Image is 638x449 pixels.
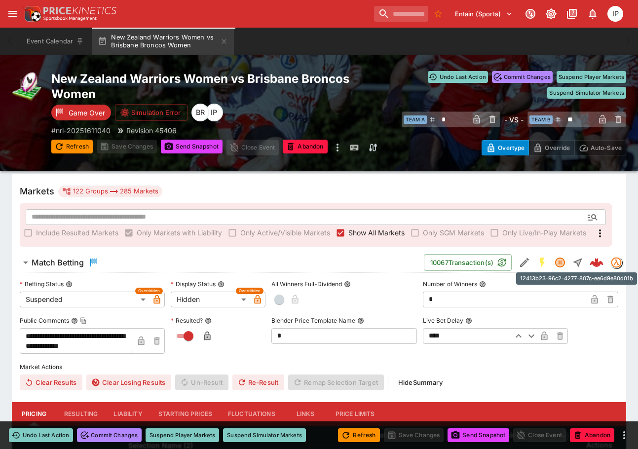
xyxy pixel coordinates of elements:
button: Resulted? [205,317,212,324]
button: Auto-Save [574,140,626,155]
button: Event Calendar [21,28,90,55]
button: All Winners Full-Dividend [344,281,351,288]
p: Number of Winners [423,280,477,288]
span: Team A [404,115,427,124]
button: Commit Changes [492,71,553,83]
button: Live Bet Delay [465,317,472,324]
button: Undo Last Action [428,71,488,83]
button: No Bookmarks [430,6,446,22]
button: Send Snapshot [448,428,509,442]
span: Show All Markets [348,227,405,238]
span: Mark an event as closed and abandoned. [570,429,614,439]
button: Clear Results [20,374,82,390]
button: Pricing [12,402,56,426]
span: Include Resulted Markets [36,227,118,238]
button: Links [283,402,328,426]
button: Abandon [283,140,327,153]
h6: Match Betting [32,258,84,268]
button: Betting Status [66,281,73,288]
input: search [374,6,428,22]
button: Straight [569,254,587,271]
button: Starting Prices [150,402,220,426]
span: Only Markets with Liability [137,227,222,238]
p: Revision 45406 [126,125,177,136]
button: Abandon [570,428,614,442]
button: Number of Winners [479,281,486,288]
button: Suspend Simulator Markets [223,428,306,442]
button: 10067Transaction(s) [424,254,512,271]
button: New Zealand Warriors Women vs Brisbane Broncos Women [92,28,234,55]
span: Overridden [239,288,261,294]
button: Isaac Plummer [604,3,626,25]
div: Isaac Plummer [205,104,223,121]
button: Price Limits [328,402,383,426]
p: Betting Status [20,280,64,288]
div: tradingmodel [610,257,622,268]
button: Documentation [563,5,581,23]
button: Select Tenant [449,6,519,22]
p: Public Comments [20,316,69,325]
div: Start From [482,140,626,155]
button: Simulation Error [115,104,188,121]
button: Notifications [584,5,601,23]
span: Only Active/Visible Markets [240,227,330,238]
p: Override [545,143,570,153]
button: more [332,140,343,155]
img: logo-cerberus--red.svg [590,256,603,269]
button: Liability [106,402,150,426]
button: SGM Enabled [533,254,551,271]
button: more [618,429,630,441]
h6: - VS - [504,114,524,125]
button: Override [528,140,574,155]
img: PriceKinetics [43,7,116,14]
svg: More [594,227,606,239]
button: Refresh [51,140,93,153]
img: Sportsbook Management [43,16,97,21]
label: Market Actions [20,360,618,374]
button: Match Betting [12,253,424,272]
button: Commit Changes [77,428,142,442]
button: Suspend Player Markets [146,428,219,442]
button: Open [584,208,601,226]
button: Re-Result [232,374,284,390]
button: Blender Price Template Name [357,317,364,324]
span: Only Live/In-Play Markets [502,227,586,238]
div: Suspended [20,292,149,307]
button: Display Status [218,281,225,288]
div: Hidden [171,292,250,307]
div: 12413b23-96c2-4277-807c-ee6d9e80d01b [590,256,603,269]
button: Toggle light/dark mode [542,5,560,23]
button: Undo Last Action [9,428,73,442]
div: Ben Raymond [191,104,209,121]
button: Suspended [551,254,569,271]
div: 12413b23-96c2-4277-807c-ee6d9e80d01b [516,272,637,285]
button: Edit Detail [516,254,533,271]
img: tradingmodel [611,257,622,268]
button: Fluctuations [220,402,283,426]
button: Clear Losing Results [86,374,171,390]
button: Connected to PK [522,5,539,23]
span: Team B [529,115,553,124]
img: rugby_league.png [12,71,43,103]
a: 12413b23-96c2-4277-807c-ee6d9e80d01b [587,253,606,272]
button: Suspend Simulator Markets [547,87,626,99]
div: 122 Groups 285 Markets [62,186,158,197]
span: Overridden [138,288,160,294]
button: Resulting [56,402,106,426]
button: Suspend Player Markets [557,71,626,83]
p: Resulted? [171,316,203,325]
button: HideSummary [392,374,449,390]
span: Un-Result [175,374,228,390]
img: PriceKinetics Logo [22,4,41,24]
svg: Suspended [554,257,566,268]
p: Blender Price Template Name [271,316,355,325]
span: Mark an event as closed and abandoned. [283,141,327,151]
button: Send Snapshot [161,140,223,153]
p: Auto-Save [591,143,622,153]
h2: Copy To Clipboard [51,71,387,102]
div: Isaac Plummer [607,6,623,22]
button: open drawer [4,5,22,23]
p: Game Over [69,108,105,118]
h5: Markets [20,186,54,197]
